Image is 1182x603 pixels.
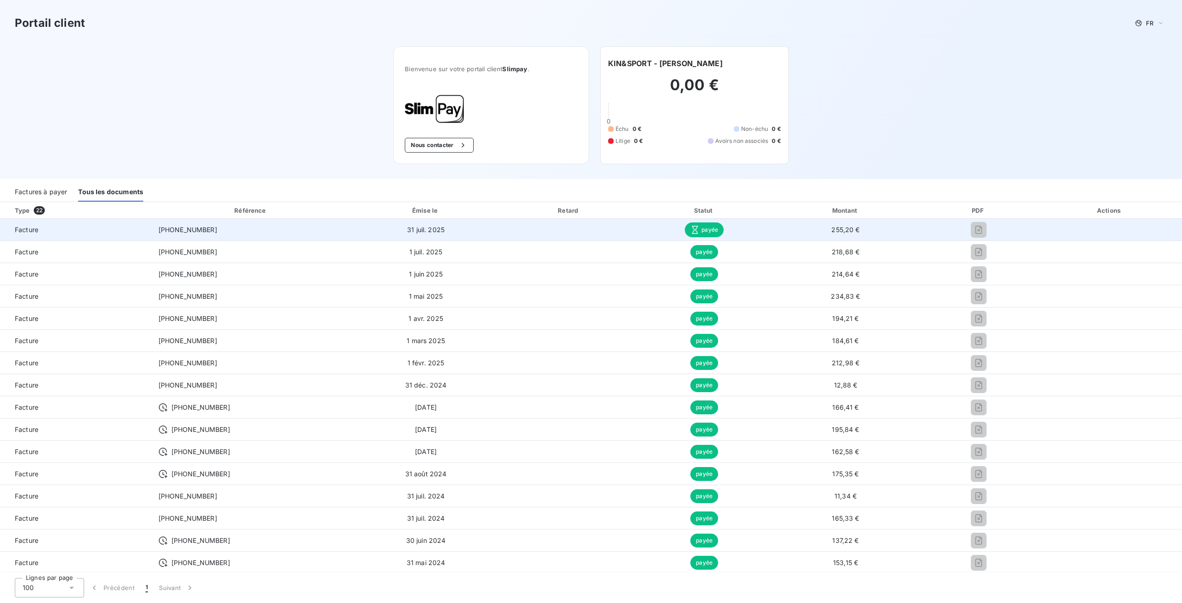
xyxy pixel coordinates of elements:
span: 214,64 € [832,270,859,278]
span: 100 [23,583,34,592]
span: 30 juin 2024 [406,536,446,544]
span: Facture [7,225,144,234]
div: Tous les documents [78,182,143,202]
span: [PHONE_NUMBER] [171,447,230,456]
span: payée [690,445,718,459]
span: payée [690,312,718,326]
span: [PHONE_NUMBER] [158,514,217,522]
button: Précédent [84,578,140,597]
span: 31 déc. 2024 [405,381,447,389]
span: payée [690,489,718,503]
h3: Portail client [15,15,85,31]
span: Facture [7,314,144,323]
span: [PHONE_NUMBER] [171,403,230,412]
h6: KIN&SPORT - [PERSON_NAME] [608,58,723,69]
span: Échu [615,125,629,133]
span: [PHONE_NUMBER] [158,270,217,278]
span: Facture [7,425,144,434]
div: PDF [922,206,1036,215]
div: Retard [502,206,635,215]
span: 1 juin 2025 [409,270,443,278]
span: payée [690,289,718,303]
span: 212,98 € [832,359,859,367]
span: 0 [607,117,610,125]
span: payée [690,245,718,259]
span: Facture [7,247,144,257]
div: Actions [1039,206,1180,215]
button: Nous contacter [405,138,473,153]
span: 166,41 € [832,403,859,411]
span: payée [690,467,718,481]
span: 1 févr. 2025 [408,359,445,367]
span: 31 août 2024 [405,470,447,478]
div: Factures à payer [15,182,67,202]
span: 165,33 € [832,514,859,522]
span: 0 € [634,137,643,145]
span: [PHONE_NUMBER] [158,337,217,345]
span: 218,68 € [832,248,859,256]
div: Statut [639,206,769,215]
span: 1 mars 2025 [407,337,445,345]
span: [PHONE_NUMBER] [171,469,230,479]
span: Facture [7,447,144,456]
span: 31 mai 2024 [407,559,445,566]
span: 31 juil. 2025 [407,226,445,234]
span: [PHONE_NUMBER] [171,558,230,567]
span: payée [690,556,718,570]
span: 11,34 € [835,492,857,500]
span: payée [690,400,718,414]
span: [PHONE_NUMBER] [158,359,217,367]
div: Type [9,206,149,215]
span: [PHONE_NUMBER] [171,425,230,434]
span: Facture [7,270,144,279]
span: 0 € [772,137,780,145]
span: Facture [7,514,144,523]
span: [DATE] [415,403,437,411]
span: Avoirs non associés [715,137,768,145]
span: Facture [7,536,144,545]
span: payée [690,378,718,392]
span: Facture [7,292,144,301]
span: Facture [7,336,144,345]
span: 195,84 € [832,425,859,433]
span: [PHONE_NUMBER] [171,536,230,545]
h2: 0,00 € [608,76,781,104]
span: [PHONE_NUMBER] [158,226,217,234]
div: Référence [234,207,266,214]
span: 184,61 € [832,337,859,345]
span: [PHONE_NUMBER] [158,292,217,300]
span: 22 [34,206,45,215]
span: Facture [7,403,144,412]
span: 12,88 € [834,381,858,389]
span: 31 juil. 2024 [407,514,445,522]
span: payée [685,222,724,237]
span: 255,20 € [831,226,859,234]
span: 153,15 € [833,559,858,566]
span: 1 mai 2025 [409,292,443,300]
span: 1 avr. 2025 [408,314,443,322]
span: Non-échu [741,125,768,133]
span: Facture [7,381,144,390]
span: [PHONE_NUMBER] [158,314,217,322]
span: [PHONE_NUMBER] [158,381,217,389]
span: Facture [7,469,144,479]
span: 1 [146,583,148,592]
span: Facture [7,492,144,501]
button: Suivant [153,578,200,597]
span: Facture [7,358,144,368]
span: 0 € [772,125,780,133]
span: [DATE] [415,425,437,433]
span: payée [690,423,718,437]
button: 1 [140,578,153,597]
span: 194,21 € [832,314,859,322]
span: 31 juil. 2024 [407,492,445,500]
span: payée [690,267,718,281]
div: Montant [773,206,918,215]
span: payée [690,356,718,370]
span: 1 juil. 2025 [409,248,443,256]
span: 137,22 € [832,536,859,544]
span: 162,58 € [832,448,859,455]
span: FR [1146,19,1153,27]
span: Litige [615,137,630,145]
span: Facture [7,558,144,567]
